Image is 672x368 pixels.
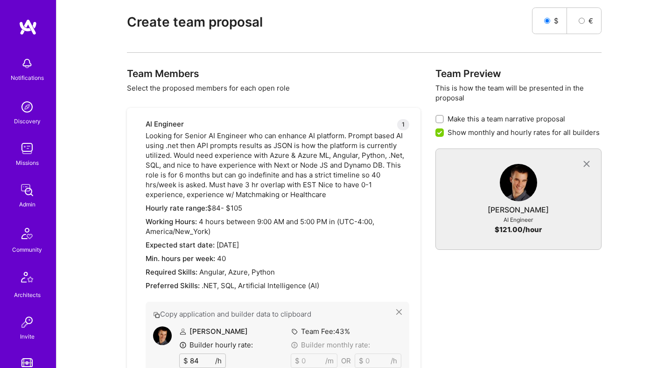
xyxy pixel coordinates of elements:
[495,225,542,234] div: $ 121.00 /hour
[295,356,300,366] span: $
[554,16,559,26] span: $
[500,164,537,205] a: User Avatar
[588,16,593,26] span: €
[146,241,215,249] span: Expected start date:
[397,119,409,130] div: 1
[500,164,537,201] img: User Avatar
[146,254,409,263] div: 40
[146,217,409,236] div: 4 hours between in (UTC -4:00 , America/New_York )
[153,311,160,318] i: icon Copy
[291,326,350,336] label: Team Fee: 43 %
[127,14,532,30] h2: Create team proposal
[504,215,533,225] div: AI Engineer
[179,327,248,336] label: [PERSON_NAME]
[396,309,402,315] i: icon Close
[448,114,565,124] span: Make this a team narrative proposal
[19,19,37,35] img: logo
[579,18,585,24] input: €
[16,158,39,168] div: Missions
[325,356,334,366] span: /m
[11,73,44,83] div: Notifications
[146,254,215,263] span: Min. hours per week:
[146,217,197,226] span: Working Hours:
[364,354,391,368] input: XX
[127,83,420,93] p: Select the proposed members for each open role
[18,313,36,332] img: Invite
[14,116,41,126] div: Discovery
[18,181,36,199] img: admin teamwork
[391,356,397,366] span: /h
[146,240,409,250] div: [DATE]
[300,354,325,368] input: XX
[146,119,409,129] div: AI Engineer
[341,356,351,366] div: OR
[146,281,409,290] div: .NET, SQL, Artificial Intelligence (AI)
[435,83,602,103] p: This is how the team will be presented in the proposal
[146,204,207,212] span: Hourly rate range:
[146,267,409,277] div: Angular, Azure, Python
[448,127,600,137] span: Show monthly and hourly rates for all builders
[488,205,549,215] div: [PERSON_NAME]
[435,68,602,79] h3: Team Preview
[257,217,329,226] span: 9:00 AM and 5:00 PM
[179,340,253,350] label: Builder hourly rate:
[12,245,42,255] div: Community
[581,159,592,170] i: icon CloseGray
[146,281,200,290] span: Preferred Skills:
[16,268,38,290] img: Architects
[14,290,41,300] div: Architects
[153,326,172,345] img: User Avatar
[127,68,420,79] h3: Team Members
[18,139,36,158] img: teamwork
[20,332,35,341] div: Invite
[544,18,550,24] input: $
[153,309,396,319] button: Copy application and builder data to clipboard
[19,199,35,209] div: Admin
[291,340,370,350] label: Builder monthly rate:
[16,222,38,245] img: Community
[188,354,215,368] input: XX
[146,268,197,276] span: Required Skills:
[359,356,364,366] span: $
[215,356,222,366] span: /h
[18,54,36,73] img: bell
[146,203,409,213] div: $ 84 - $ 105
[18,98,36,116] img: discovery
[21,358,33,367] img: tokens
[183,356,188,366] span: $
